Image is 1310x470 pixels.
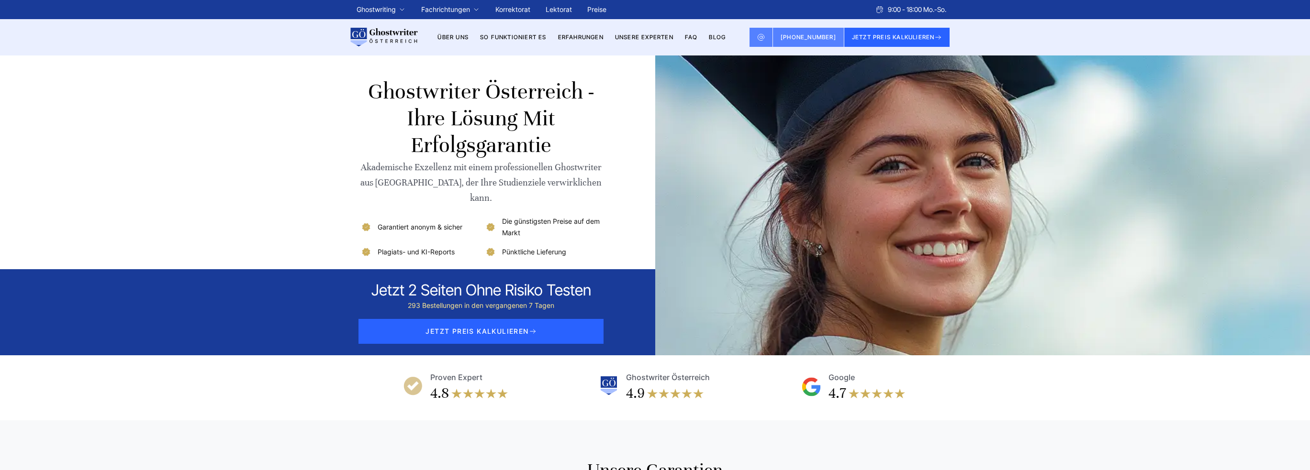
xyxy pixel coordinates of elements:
li: Plagiats- und KI-Reports [360,246,478,258]
img: Google Reviews [802,377,821,396]
span: [PHONE_NUMBER] [781,33,836,41]
div: 293 Bestellungen in den vergangenen 7 Tagen [371,300,591,311]
a: Über uns [437,33,469,41]
button: JETZT PREIS KALKULIEREN [844,28,950,47]
div: 4.7 [829,384,846,403]
img: Proven Expert [403,376,423,395]
img: stars [647,384,704,403]
img: stars [848,384,906,403]
img: logo wirschreiben [349,28,418,47]
div: Ghostwriter Österreich [626,371,710,384]
img: Garantiert anonym & sicher [360,221,372,233]
img: Plagiats- und KI-Reports [360,246,372,258]
h1: Ghostwriter Österreich - Ihre Lösung mit Erfolgsgarantie [360,78,602,159]
li: Die günstigsten Preise auf dem Markt [485,216,602,239]
div: Google [829,371,855,384]
div: Jetzt 2 seiten ohne risiko testen [371,281,591,300]
a: So funktioniert es [480,33,547,41]
img: stars [451,384,508,403]
img: Pünktliche Lieferung [485,246,496,258]
img: Die günstigsten Preise auf dem Markt [485,221,496,233]
div: Akademische Exzellenz mit einem professionellen Ghostwriter aus [GEOGRAPHIC_DATA], der Ihre Studi... [360,160,602,206]
img: Email [757,33,765,41]
a: Ghostwriting [357,4,396,15]
span: JETZT PREIS KALKULIEREN [358,319,604,344]
a: Fachrichtungen [421,4,470,15]
img: Schedule [875,6,884,13]
a: [PHONE_NUMBER] [773,28,844,47]
a: Korrektorat [495,5,530,13]
a: BLOG [709,33,726,41]
a: Unsere Experten [615,33,673,41]
li: Pünktliche Lieferung [485,246,602,258]
div: Proven Expert [430,371,482,384]
a: Preise [587,5,606,13]
div: 4.8 [430,384,449,403]
a: Lektorat [546,5,572,13]
a: Erfahrungen [558,33,604,41]
li: Garantiert anonym & sicher [360,216,478,239]
div: 4.9 [626,384,645,403]
a: FAQ [685,33,698,41]
img: Ghostwriter [599,376,618,395]
span: 9:00 - 18:00 Mo.-So. [888,4,946,15]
